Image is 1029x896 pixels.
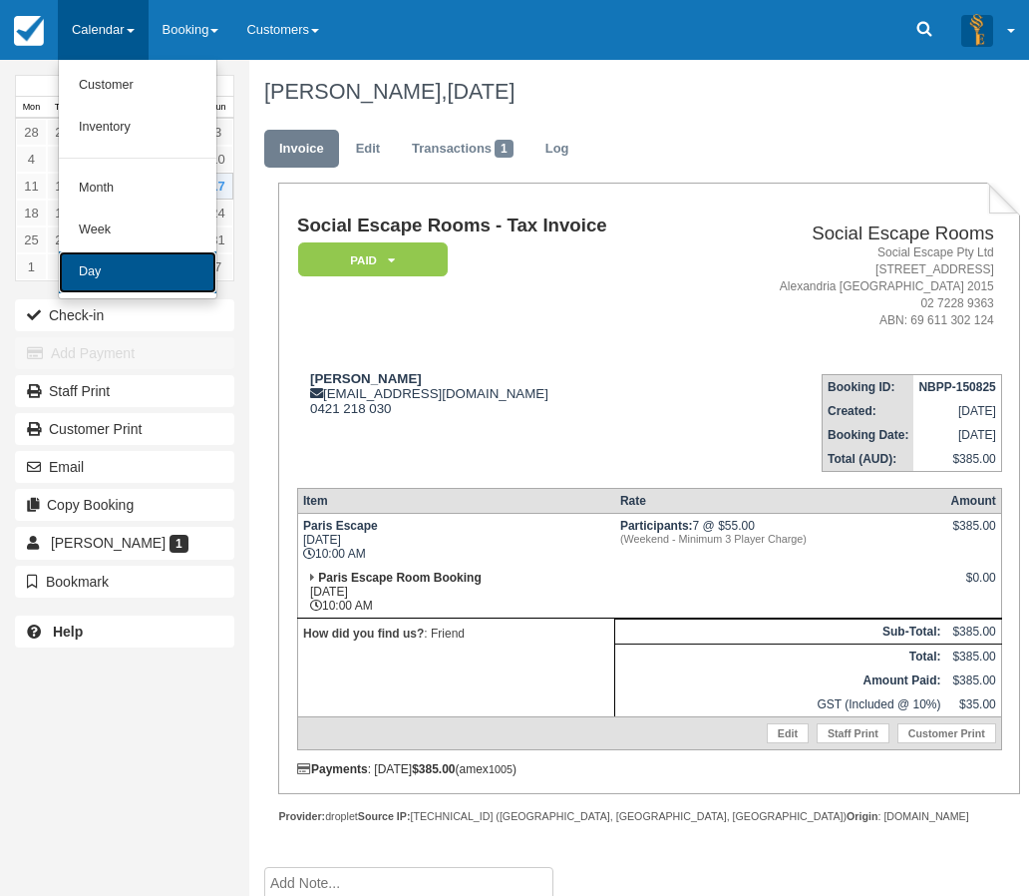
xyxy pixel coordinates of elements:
[945,669,1001,692] td: $385.00
[303,627,424,641] strong: How did you find us?
[303,624,609,644] p: : Friend
[961,14,993,46] img: A3
[303,519,378,533] strong: Paris Escape
[945,644,1001,669] td: $385.00
[950,519,995,549] div: $385.00
[15,413,234,445] a: Customer Print
[297,371,701,416] div: [EMAIL_ADDRESS][DOMAIN_NAME] 0421 218 030
[489,763,513,775] small: 1005
[47,146,78,173] a: 5
[170,535,188,553] span: 1
[202,146,233,173] a: 10
[495,140,514,158] span: 1
[202,226,233,253] a: 31
[278,810,325,822] strong: Provider:
[412,762,455,776] strong: $385.00
[202,253,233,280] a: 7
[58,60,217,299] ul: Calendar
[264,80,1006,104] h1: [PERSON_NAME],
[297,762,368,776] strong: Payments
[709,224,993,244] h2: Social Escape Rooms
[278,809,1020,824] div: droplet [TECHNICAL_ID] ([GEOGRAPHIC_DATA], [GEOGRAPHIC_DATA], [GEOGRAPHIC_DATA]) : [DOMAIN_NAME]
[358,810,411,822] strong: Source IP:
[16,97,47,119] th: Mon
[817,723,889,743] a: Staff Print
[15,566,234,598] button: Bookmark
[945,692,1001,717] td: $35.00
[823,374,914,399] th: Booking ID:
[913,399,1001,423] td: [DATE]
[615,644,946,669] th: Total:
[47,253,78,280] a: 2
[16,226,47,253] a: 25
[823,423,914,447] th: Booking Date:
[16,119,47,146] a: 28
[59,251,216,293] a: Day
[15,489,234,521] button: Copy Booking
[14,16,44,46] img: checkfront-main-nav-mini-logo.png
[297,216,701,236] h1: Social Escape Rooms - Tax Invoice
[16,200,47,226] a: 18
[620,519,693,533] strong: Participants
[16,253,47,280] a: 1
[47,226,78,253] a: 26
[47,97,78,119] th: Tue
[15,375,234,407] a: Staff Print
[709,244,993,330] address: Social Escape Pty Ltd [STREET_ADDRESS] Alexandria [GEOGRAPHIC_DATA] 2015 02 7228 9363 ABN: 69 611...
[297,488,614,513] th: Item
[59,210,216,251] a: Week
[202,173,233,200] a: 17
[264,130,339,169] a: Invoice
[202,200,233,226] a: 24
[47,119,78,146] a: 29
[918,380,995,394] strong: NBPP-150825
[59,168,216,210] a: Month
[297,762,1002,776] div: : [DATE] (amex )
[397,130,528,169] a: Transactions1
[297,241,441,278] a: Paid
[202,97,233,119] th: Sun
[913,423,1001,447] td: [DATE]
[202,119,233,146] a: 3
[51,535,166,551] span: [PERSON_NAME]
[615,513,946,566] td: 7 @ $55.00
[847,810,877,822] strong: Origin
[897,723,996,743] a: Customer Print
[15,299,234,331] button: Check-in
[945,488,1001,513] th: Amount
[310,371,422,386] strong: [PERSON_NAME]
[447,79,514,104] span: [DATE]
[16,146,47,173] a: 4
[297,513,614,566] td: [DATE] 10:00 AM
[297,566,614,619] td: [DATE] 10:00 AM
[945,619,1001,644] td: $385.00
[15,451,234,483] button: Email
[59,65,216,107] a: Customer
[53,624,83,640] b: Help
[530,130,584,169] a: Log
[15,337,234,369] button: Add Payment
[620,533,941,545] em: (Weekend - Minimum 3 Player Charge)
[15,616,234,648] a: Help
[298,242,448,277] em: Paid
[47,200,78,226] a: 19
[823,447,914,472] th: Total (AUD):
[341,130,395,169] a: Edit
[615,619,946,644] th: Sub-Total:
[767,723,809,743] a: Edit
[47,173,78,200] a: 12
[823,399,914,423] th: Created:
[59,107,216,149] a: Inventory
[615,669,946,692] th: Amount Paid:
[913,447,1001,472] td: $385.00
[16,173,47,200] a: 11
[318,571,481,585] strong: Paris Escape Room Booking
[15,527,234,559] a: [PERSON_NAME] 1
[615,488,946,513] th: Rate
[950,571,995,601] div: $0.00
[615,692,946,717] td: GST (Included @ 10%)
